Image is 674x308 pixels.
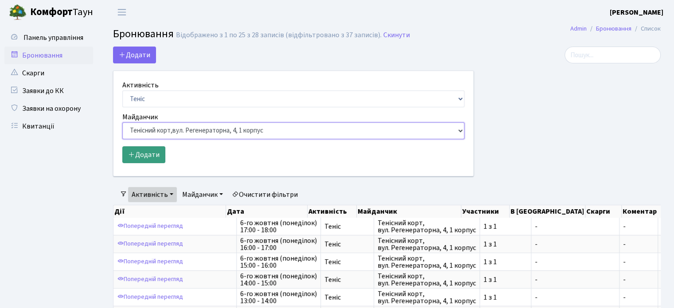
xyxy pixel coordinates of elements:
[535,258,616,265] span: -
[113,47,156,63] button: Додати
[4,47,93,64] a: Бронювання
[324,258,370,265] span: Теніс
[4,117,93,135] a: Квитанції
[113,205,226,218] th: Дії
[228,187,301,202] a: Очистити фільтри
[585,205,622,218] th: Скарги
[240,290,317,304] span: 6-го жовтня (понеділок) 13:00 - 14:00
[610,7,663,18] a: [PERSON_NAME]
[115,219,185,233] a: Попередній перегляд
[113,26,174,42] span: Бронювання
[30,5,73,19] b: Комфорт
[179,187,226,202] a: Майданчик
[122,112,158,122] label: Майданчик
[357,205,461,218] th: Майданчик
[623,258,654,265] span: -
[483,223,527,230] span: 1 з 1
[565,47,661,63] input: Пошук...
[378,237,476,251] span: Тенісний корт, вул. Регенераторна, 4, 1 корпус
[378,290,476,304] span: Тенісний корт, вул. Регенераторна, 4, 1 корпус
[623,223,654,230] span: -
[378,255,476,269] span: Тенісний корт, вул. Регенераторна, 4, 1 корпус
[122,80,159,90] label: Активність
[115,273,185,286] a: Попередній перегляд
[483,276,527,283] span: 1 з 1
[483,294,527,301] span: 1 з 1
[383,31,410,39] a: Скинути
[4,64,93,82] a: Скарги
[510,205,585,218] th: В [GEOGRAPHIC_DATA]
[240,219,317,234] span: 6-го жовтня (понеділок) 17:00 - 18:00
[4,100,93,117] a: Заявки на охорону
[324,294,370,301] span: Теніс
[483,241,527,248] span: 1 з 1
[623,294,654,301] span: -
[570,24,587,33] a: Admin
[115,237,185,251] a: Попередній перегляд
[240,255,317,269] span: 6-го жовтня (понеділок) 15:00 - 16:00
[535,223,616,230] span: -
[623,241,654,248] span: -
[23,33,83,43] span: Панель управління
[240,237,317,251] span: 6-го жовтня (понеділок) 16:00 - 17:00
[240,273,317,287] span: 6-го жовтня (понеділок) 14:00 - 15:00
[30,5,93,20] span: Таун
[9,4,27,21] img: logo.png
[115,255,185,269] a: Попередній перегляд
[324,276,370,283] span: Теніс
[596,24,631,33] a: Бронювання
[535,294,616,301] span: -
[631,24,661,34] li: Список
[483,258,527,265] span: 1 з 1
[4,82,93,100] a: Заявки до КК
[535,241,616,248] span: -
[557,19,674,38] nav: breadcrumb
[623,276,654,283] span: -
[324,223,370,230] span: Теніс
[461,205,510,218] th: Участники
[610,8,663,17] b: [PERSON_NAME]
[535,276,616,283] span: -
[324,241,370,248] span: Теніс
[378,219,476,234] span: Тенісний корт, вул. Регенераторна, 4, 1 корпус
[176,31,382,39] div: Відображено з 1 по 25 з 28 записів (відфільтровано з 37 записів).
[378,273,476,287] span: Тенісний корт, вул. Регенераторна, 4, 1 корпус
[122,146,165,163] button: Додати
[4,29,93,47] a: Панель управління
[115,290,185,304] a: Попередній перегляд
[308,205,357,218] th: Активність
[111,5,133,19] button: Переключити навігацію
[128,187,177,202] a: Активність
[622,205,667,218] th: Коментар
[226,205,308,218] th: Дата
